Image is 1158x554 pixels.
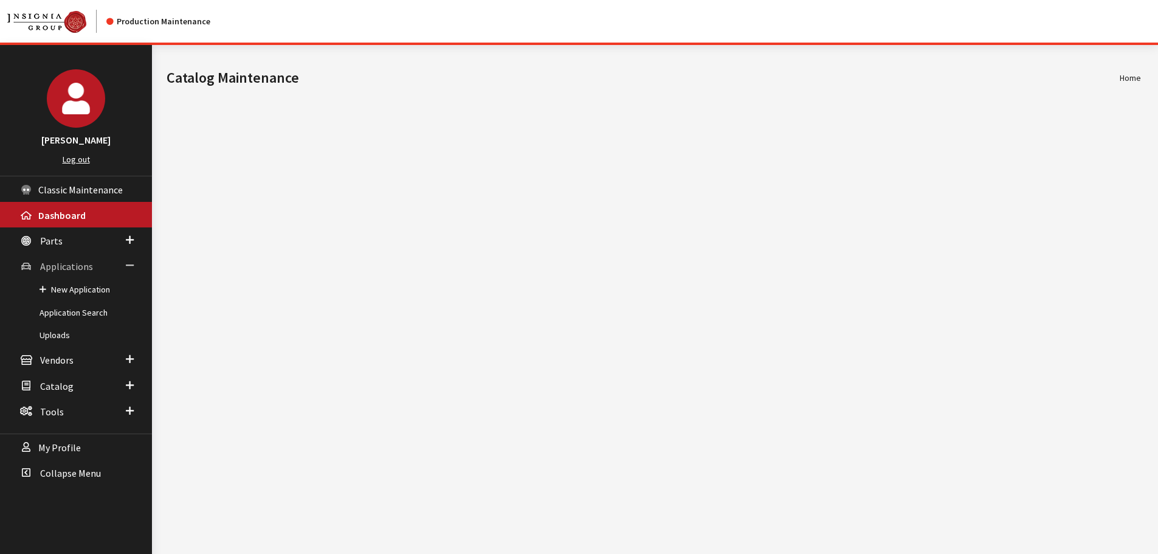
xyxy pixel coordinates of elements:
[7,11,86,33] img: Catalog Maintenance
[40,406,64,418] span: Tools
[63,154,90,165] a: Log out
[38,441,81,454] span: My Profile
[40,467,101,479] span: Collapse Menu
[38,184,123,196] span: Classic Maintenance
[1120,72,1141,85] li: Home
[7,10,106,33] a: Insignia Group logo
[40,260,93,272] span: Applications
[40,235,63,247] span: Parts
[47,69,105,128] img: Cheyenne Dorton
[38,209,86,221] span: Dashboard
[40,355,74,367] span: Vendors
[12,133,140,147] h3: [PERSON_NAME]
[167,67,1120,89] h1: Catalog Maintenance
[40,380,74,392] span: Catalog
[106,15,210,28] div: Production Maintenance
